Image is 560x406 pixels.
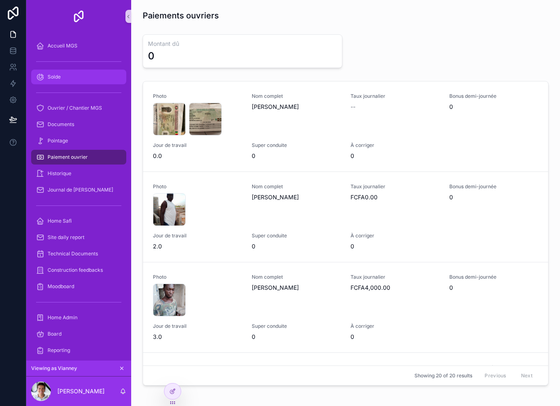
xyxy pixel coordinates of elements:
span: 0 [449,193,538,201]
a: Paiement ouvrier [31,150,126,165]
span: 0 [252,152,341,160]
span: Home Admin [48,314,77,321]
span: Jour de travail [153,142,242,149]
a: Home Safi [31,214,126,228]
span: Photo [153,274,242,280]
a: Ouvrier / Chantier MGS [31,101,126,115]
span: Super conduite [252,232,341,239]
span: 0 [351,152,439,160]
span: Construction feedbacks [48,267,103,273]
span: Reporting [48,347,70,354]
span: Pointage [48,138,68,144]
span: Bonus demi-journée [449,274,538,280]
div: scrollable content [26,33,131,361]
span: 0 [449,103,538,111]
p: [PERSON_NAME] [57,387,105,395]
span: À corriger [351,232,439,239]
span: À corriger [351,323,439,329]
span: Board [48,331,61,337]
a: Pointage [31,133,126,148]
span: Taux journalier [351,364,439,371]
a: Journal de [PERSON_NAME] [31,183,126,197]
a: Solde [31,70,126,84]
span: 0 [449,284,538,292]
span: Accueil MGS [48,43,77,49]
span: Historique [48,170,71,177]
span: Showing 20 of 20 results [414,372,472,379]
span: Nom complet [252,183,341,190]
span: Jour de travail [153,323,242,329]
a: PhotoNom complet[PERSON_NAME]Taux journalier--Bonus demi-journée0Jour de travail0.0Super conduite... [143,81,548,171]
span: Taux journalier [351,93,439,99]
span: FCFA4,000.00 [351,284,439,292]
span: Viewing as Vianney [31,365,77,372]
h1: Paiements ouvriers [143,10,219,21]
span: Nom complet [252,93,341,99]
img: App logo [72,10,85,23]
span: 0.0 [153,152,242,160]
span: Photo [153,93,242,99]
span: -- [351,103,355,111]
span: Photo [153,183,242,190]
span: 0 [252,242,341,250]
span: [PERSON_NAME] [252,103,341,111]
span: Bonus demi-journée [449,93,538,99]
span: Bonus demi-journée [449,364,538,371]
a: Reporting [31,343,126,358]
span: 0 [252,333,341,341]
a: Accueil MGS [31,38,126,53]
a: Site daily report [31,230,126,245]
a: Home Admin [31,310,126,325]
span: Super conduite [252,142,341,149]
span: [PERSON_NAME] [252,193,341,201]
span: Photo [153,364,242,371]
span: À corriger [351,142,439,149]
span: Taux journalier [351,183,439,190]
div: 0 [148,50,155,63]
span: Jour de travail [153,232,242,239]
span: Site daily report [48,234,84,241]
span: Nom complet [252,274,341,280]
span: 0 [351,333,439,341]
span: [PERSON_NAME] [252,284,341,292]
a: PhotoNom complet[PERSON_NAME]Taux journalierFCFA4,000.00Bonus demi-journée0Jour de travail3.0Supe... [143,262,548,352]
span: FCFA0.00 [351,193,439,201]
a: Historique [31,166,126,181]
span: 0 [351,242,439,250]
a: Documents [31,117,126,132]
span: Paiement ouvrier [48,154,88,160]
span: Documents [48,121,74,128]
span: Super conduite [252,323,341,329]
span: Solde [48,74,61,80]
span: 3.0 [153,333,242,341]
span: Moodboard [48,283,74,290]
a: Technical Documents [31,246,126,261]
span: Journal de [PERSON_NAME] [48,187,113,193]
a: PhotoNom complet[PERSON_NAME]Taux journalierFCFA0.00Bonus demi-journée0Jour de travail2.0Super co... [143,171,548,262]
span: Bonus demi-journée [449,183,538,190]
h3: Montant dû [148,40,337,48]
span: 2.0 [153,242,242,250]
a: Moodboard [31,279,126,294]
span: Ouvrier / Chantier MGS [48,105,102,111]
a: Construction feedbacks [31,263,126,277]
a: Board [31,327,126,341]
span: Taux journalier [351,274,439,280]
span: Technical Documents [48,250,98,257]
span: Home Safi [48,218,72,224]
span: Nom complet [252,364,341,371]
